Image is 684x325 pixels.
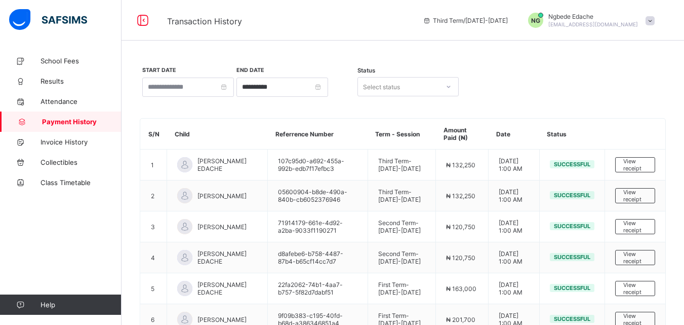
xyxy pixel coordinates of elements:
div: NgbedeEdache [518,13,660,28]
span: Attendance [41,97,122,105]
img: safsims [9,9,87,30]
span: ₦ 120,750 [446,254,475,262]
div: Select status [363,77,400,96]
span: [PERSON_NAME] [197,192,247,200]
span: View receipt [623,281,647,296]
span: ₦ 132,250 [446,192,475,200]
span: Successful [554,284,590,292]
th: Amount Paid (₦) [436,119,489,150]
td: 2 [141,180,167,211]
span: Successful [554,315,590,322]
span: [PERSON_NAME] EDACHE [197,281,257,296]
td: 1 [141,150,167,180]
th: S/N [141,119,167,150]
td: [DATE] 1:00 AM [489,180,539,211]
td: Second Term - [DATE]-[DATE] [368,211,435,242]
th: Referrence Number [268,119,368,150]
span: Results [41,77,122,85]
label: Start Date [142,67,176,74]
span: ₦ 201,700 [446,316,475,323]
span: ₦ 132,250 [446,161,475,169]
span: [PERSON_NAME] [197,223,247,231]
span: ₦ 120,750 [446,223,475,231]
td: First Term - [DATE]-[DATE] [368,273,435,304]
span: Invoice History [41,138,122,146]
td: [DATE] 1:00 AM [489,242,539,273]
span: NG [531,17,540,24]
label: End Date [236,67,264,74]
th: Date [489,119,539,150]
span: ₦ 163,000 [446,285,476,293]
span: Status [357,67,375,74]
span: View receipt [623,250,647,265]
td: [DATE] 1:00 AM [489,211,539,242]
span: Successful [554,223,590,230]
span: Class Timetable [41,178,122,187]
span: Transaction History [167,16,242,26]
span: School Fees [41,57,122,65]
td: 4 [141,242,167,273]
span: Collectibles [41,158,122,166]
span: Successful [554,192,590,199]
td: d8afebe6-b758-4487-87b4-b65cf14cc7d7 [268,242,368,273]
span: View receipt [623,189,647,203]
span: session/term information [423,17,508,24]
td: [DATE] 1:00 AM [489,150,539,180]
td: 05600904-b8de-490a-840b-cb6052376946 [268,180,368,211]
span: [PERSON_NAME] EDACHE [197,250,257,265]
span: [PERSON_NAME] [197,316,247,323]
td: Third Term - [DATE]-[DATE] [368,180,435,211]
td: Second Term - [DATE]-[DATE] [368,242,435,273]
th: Child [167,119,268,150]
th: Status [539,119,605,150]
td: [DATE] 1:00 AM [489,273,539,304]
span: Successful [554,161,590,168]
span: Ngbede Edache [548,13,638,20]
span: View receipt [623,158,647,172]
td: 22fa2062-74b1-4aa7-b757-5f82d7dabf51 [268,273,368,304]
td: Third Term - [DATE]-[DATE] [368,150,435,180]
span: View receipt [623,220,647,234]
span: [PERSON_NAME] EDACHE [197,157,257,172]
span: Successful [554,254,590,261]
span: Help [41,301,121,309]
th: Term - Session [368,119,435,150]
td: 3 [141,211,167,242]
td: 5 [141,273,167,304]
span: Payment History [42,118,122,126]
td: 71914179-661e-4d92-a2ba-9033f1190271 [268,211,368,242]
td: 107c95d0-a692-455a-992b-edb7f17efbc3 [268,150,368,180]
span: [EMAIL_ADDRESS][DOMAIN_NAME] [548,21,638,27]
